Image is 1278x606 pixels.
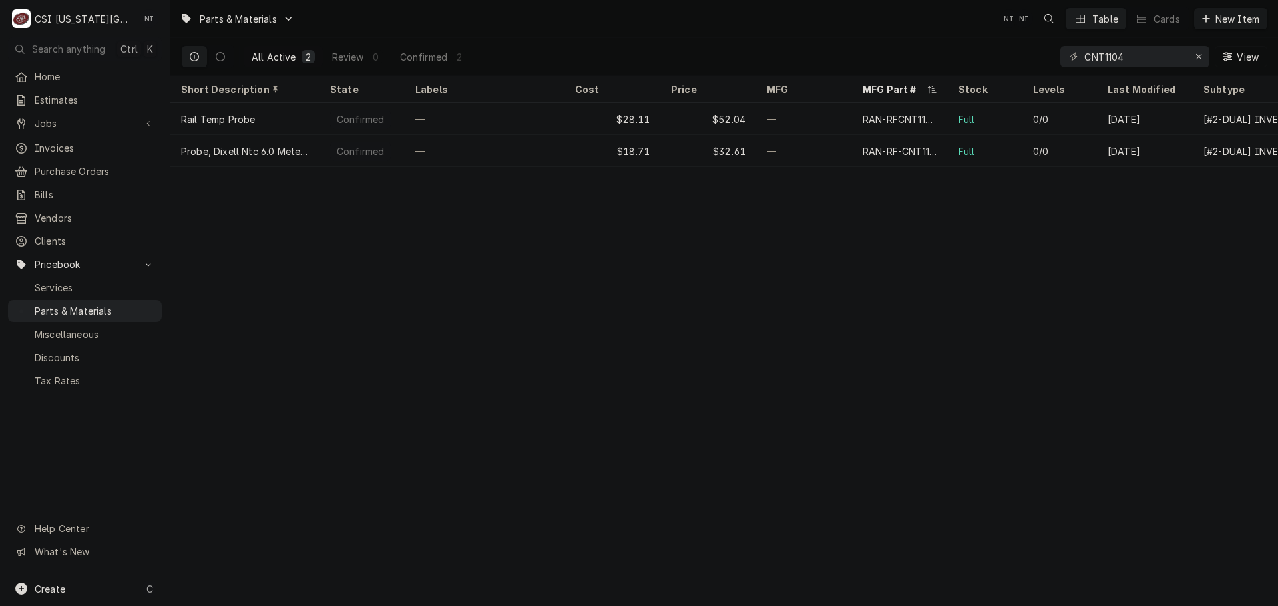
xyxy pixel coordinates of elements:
div: [DATE] [1097,103,1193,135]
span: Clients [35,234,155,248]
a: Clients [8,230,162,252]
div: Last Modified [1108,82,1179,96]
span: C [146,582,153,596]
span: Discounts [35,351,155,365]
div: 0 [372,50,380,64]
span: Purchase Orders [35,164,155,178]
div: 0/0 [1033,144,1048,158]
div: — [405,103,564,135]
button: Erase input [1188,46,1209,67]
span: Tax Rates [35,374,155,388]
a: Go to Parts & Materials [174,8,300,30]
div: NI [140,9,158,28]
div: NI [1000,9,1018,28]
a: Vendors [8,207,162,229]
span: Search anything [32,42,105,56]
div: Confirmed [335,144,385,158]
div: RAN-RFCNT1104 [863,112,937,126]
span: Create [35,583,65,595]
span: Estimates [35,93,155,107]
div: Probe, Dixell Ntc 6.0 Meter W/No Sleeve - Not Bare [181,144,309,158]
div: 2 [455,50,463,64]
div: [DATE] [1097,135,1193,167]
div: MFG Part # [863,82,924,96]
div: RAN-RF-CNT1104 [863,144,937,158]
div: Price [671,82,743,96]
span: K [147,42,153,56]
span: Services [35,281,155,295]
input: Keyword search [1084,46,1184,67]
a: Bills [8,184,162,206]
span: Home [35,70,155,84]
div: Nate Ingram's Avatar [140,9,158,28]
div: Full [958,112,975,126]
div: Labels [415,82,554,96]
div: $32.61 [660,135,756,167]
button: Search anythingCtrlK [8,37,162,61]
button: Open search [1038,8,1060,29]
button: New Item [1194,8,1267,29]
div: $28.11 [564,103,660,135]
div: $52.04 [660,103,756,135]
div: Confirmed [335,112,385,126]
a: Estimates [8,89,162,111]
div: 0/0 [1033,112,1048,126]
div: State [330,82,391,96]
span: Invoices [35,141,155,155]
div: Nate Ingram's Avatar [1000,9,1018,28]
div: NI [1014,9,1033,28]
div: — [756,103,852,135]
div: Rail Temp Probe [181,112,255,126]
a: Go to What's New [8,541,162,563]
a: Parts & Materials [8,300,162,322]
div: All Active [252,50,296,64]
div: $18.71 [564,135,660,167]
a: Services [8,277,162,299]
div: Cost [575,82,647,96]
span: Pricebook [35,257,135,271]
div: Table [1092,12,1118,26]
div: Nate Ingram's Avatar [1014,9,1033,28]
div: C [12,9,31,28]
span: What's New [35,545,154,559]
span: Bills [35,188,155,202]
a: Discounts [8,347,162,369]
div: Short Description [181,82,306,96]
span: Parts & Materials [200,12,277,26]
div: Cards [1154,12,1180,26]
div: Full [958,144,975,158]
span: New Item [1213,12,1262,26]
span: Jobs [35,116,135,130]
div: CSI Kansas City's Avatar [12,9,31,28]
div: CSI [US_STATE][GEOGRAPHIC_DATA] [35,12,132,26]
a: Go to Jobs [8,112,162,134]
span: Vendors [35,211,155,225]
span: Parts & Materials [35,304,155,318]
a: Go to Pricebook [8,253,162,275]
div: Levels [1033,82,1084,96]
div: — [405,135,564,167]
a: Home [8,66,162,88]
a: Miscellaneous [8,323,162,345]
div: MFG [767,82,839,96]
div: Stock [958,82,1009,96]
div: 2 [304,50,312,64]
span: Ctrl [120,42,138,56]
a: Go to Help Center [8,518,162,539]
div: Review [332,50,364,64]
a: Invoices [8,137,162,159]
a: Tax Rates [8,370,162,392]
span: Help Center [35,522,154,535]
span: View [1234,50,1261,64]
div: — [756,135,852,167]
div: Confirmed [400,50,447,64]
span: Miscellaneous [35,327,155,341]
button: View [1215,46,1267,67]
a: Purchase Orders [8,160,162,182]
